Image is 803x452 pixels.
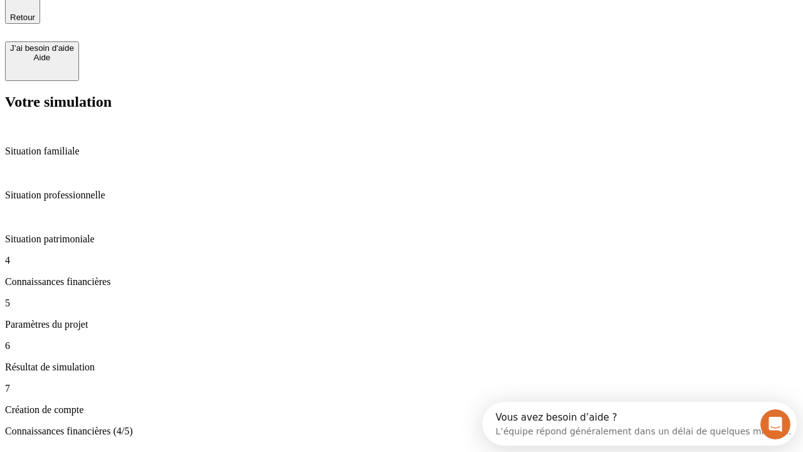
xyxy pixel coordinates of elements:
span: Retour [10,13,35,22]
div: Ouvrir le Messenger Intercom [5,5,346,40]
div: L’équipe répond généralement dans un délai de quelques minutes. [13,21,309,34]
p: Situation professionnelle [5,190,798,201]
div: Vous avez besoin d’aide ? [13,11,309,21]
p: 6 [5,340,798,352]
p: 7 [5,383,798,394]
p: 4 [5,255,798,266]
p: Situation familiale [5,146,798,157]
p: Paramètres du projet [5,319,798,330]
p: 5 [5,298,798,309]
p: Création de compte [5,404,798,416]
h2: Votre simulation [5,94,798,110]
div: J’ai besoin d'aide [10,43,74,53]
p: Connaissances financières [5,276,798,288]
iframe: Intercom live chat discovery launcher [482,402,797,446]
p: Situation patrimoniale [5,234,798,245]
iframe: Intercom live chat [760,409,790,439]
p: Résultat de simulation [5,362,798,373]
button: J’ai besoin d'aideAide [5,41,79,81]
p: Connaissances financières (4/5) [5,426,798,437]
div: Aide [10,53,74,62]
